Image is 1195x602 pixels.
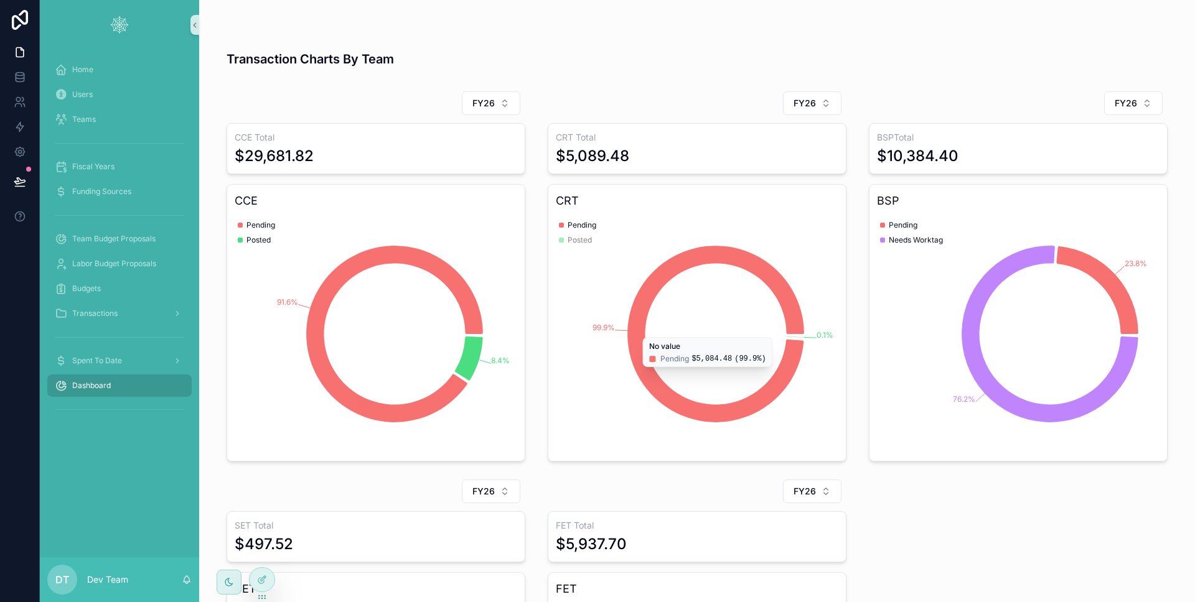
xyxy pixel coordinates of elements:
span: Teams [72,114,96,124]
a: Team Budget Proposals [47,228,192,250]
span: FY26 [794,485,816,498]
span: FY26 [472,97,495,109]
div: $5,089.48 [556,146,629,166]
tspan: 99.9% [593,323,615,332]
h3: CRT [556,192,838,210]
span: Pending [246,220,275,230]
tspan: 0.1% [817,330,833,340]
span: Posted [568,235,592,245]
span: Posted [246,235,271,245]
span: Budgets [72,284,101,294]
tspan: 76.2% [953,394,975,404]
button: Select Button [462,91,520,115]
div: $10,384.40 [877,146,958,166]
a: Fiscal Years [47,155,192,178]
h3: CCE [235,192,517,210]
a: Dashboard [47,374,192,397]
img: App logo [110,15,129,35]
a: Teams [47,108,192,131]
h3: CRT Total [556,131,838,144]
span: FY26 [794,97,816,109]
span: Transactions [72,308,118,318]
div: $497.52 [235,534,293,554]
span: Dashboard [72,381,111,391]
span: Labor Budget Proposals [72,259,156,269]
div: chart [556,215,838,453]
a: Funding Sources [47,180,192,203]
a: Spent To Date [47,350,192,372]
div: chart [877,215,1160,453]
a: Transactions [47,302,192,325]
span: Team Budget Proposals [72,234,156,244]
a: Users [47,83,192,106]
span: FY26 [1115,97,1137,109]
button: Select Button [462,479,520,503]
span: Funding Sources [72,187,131,197]
span: Users [72,90,93,100]
a: Labor Budget Proposals [47,252,192,275]
tspan: 91.6% [277,297,298,307]
span: Spent To Date [72,356,122,366]
h3: SET Total [235,519,517,532]
tspan: 23.8% [1125,259,1147,268]
div: scrollable content [40,50,199,435]
div: chart [235,215,517,453]
h3: FET [556,580,838,598]
span: Pending [568,220,596,230]
span: Needs Worktag [889,235,943,245]
a: Home [47,58,192,81]
h3: Transaction Charts By Team [227,50,394,68]
h3: FET Total [556,519,838,532]
h3: BSPTotal [877,131,1160,144]
h3: BSP [877,192,1160,210]
tspan: 8.4% [491,356,510,365]
div: $5,937.70 [556,534,627,554]
h3: SET [235,580,517,598]
span: DT [55,572,69,587]
span: FY26 [472,485,495,498]
span: Pending [889,220,917,230]
button: Select Button [783,479,841,503]
h3: CCE Total [235,131,517,144]
span: Home [72,65,93,75]
p: Dev Team [87,573,128,586]
a: Budgets [47,277,192,300]
button: Select Button [1104,91,1163,115]
button: Select Button [783,91,841,115]
span: Fiscal Years [72,162,115,172]
div: $29,681.82 [235,146,314,166]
